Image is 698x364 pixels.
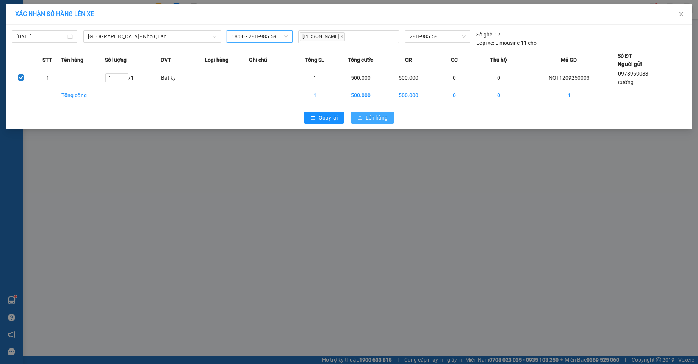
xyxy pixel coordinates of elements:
[348,56,373,64] span: Tổng cước
[15,10,94,17] span: XÁC NHẬN SỐ HÀNG LÊN XE
[293,87,337,104] td: 1
[337,69,385,87] td: 500.000
[310,115,316,121] span: rollback
[249,56,267,64] span: Ghi chú
[61,87,105,104] td: Tổng cộng
[521,69,618,87] td: NQT1209250003
[304,112,344,124] button: rollbackQuay lại
[319,113,338,122] span: Quay lại
[618,52,642,68] div: Số ĐT Người gửi
[385,87,432,104] td: 500.000
[205,56,228,64] span: Loại hàng
[300,32,345,41] span: [PERSON_NAME]
[476,30,493,39] span: Số ghế:
[671,4,692,25] button: Close
[451,56,458,64] span: CC
[42,56,52,64] span: STT
[490,56,507,64] span: Thu hộ
[366,113,388,122] span: Lên hàng
[337,87,385,104] td: 500.000
[432,69,476,87] td: 0
[476,30,501,39] div: 17
[476,39,494,47] span: Loại xe:
[34,69,61,87] td: 1
[249,69,293,87] td: ---
[618,79,634,85] span: cường
[432,87,476,104] td: 0
[678,11,684,17] span: close
[293,69,337,87] td: 1
[161,69,205,87] td: Bất kỳ
[105,69,161,87] td: / 1
[410,31,466,42] span: 29H-985.59
[205,69,249,87] td: ---
[83,55,131,72] h1: NQT1209250003
[9,55,82,93] b: GỬI : VP [PERSON_NAME]
[385,69,432,87] td: 500.000
[618,71,648,77] span: 0978969083
[357,115,363,121] span: upload
[61,56,83,64] span: Tên hàng
[521,87,618,104] td: 1
[212,34,217,39] span: down
[105,56,127,64] span: Số lượng
[42,19,172,28] li: Số 2 [PERSON_NAME], [GEOGRAPHIC_DATA]
[16,32,66,41] input: 12/09/2025
[161,56,171,64] span: ĐVT
[405,56,412,64] span: CR
[42,28,172,38] li: Hotline: 19003086
[232,31,288,42] span: 18:00 - 29H-985.59
[476,87,520,104] td: 0
[476,69,520,87] td: 0
[61,9,152,18] b: Duy Khang Limousine
[340,35,344,38] span: close
[476,39,537,47] div: Limousine 11 chỗ
[351,112,394,124] button: uploadLên hàng
[88,31,216,42] span: Hà Nội - Nho Quan
[71,39,142,49] b: Gửi khách hàng
[561,56,577,64] span: Mã GD
[9,9,47,47] img: logo.jpg
[305,56,324,64] span: Tổng SL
